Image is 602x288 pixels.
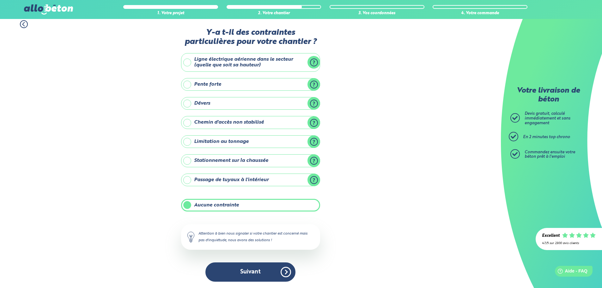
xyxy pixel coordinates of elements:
span: Devis gratuit, calculé immédiatement et sans engagement [525,112,570,125]
span: En 2 minutes top chrono [523,135,570,139]
label: Y-a t-il des contraintes particulières pour votre chantier ? [181,28,320,47]
div: 4.7/5 sur 2300 avis clients [542,242,596,245]
label: Stationnement sur la chaussée [181,154,320,167]
iframe: Help widget launcher [546,263,595,281]
div: 3. Vos coordonnées [330,11,424,16]
label: Passage de tuyaux à l'intérieur [181,174,320,186]
label: Limitation au tonnage [181,135,320,148]
button: Suivant [205,262,295,282]
label: Dévers [181,97,320,110]
label: Aucune contrainte [181,199,320,211]
div: Attention à bien nous signaler si votre chantier est concerné mais pas d'inquiétude, nous avons d... [181,224,320,249]
img: allobéton [24,4,73,15]
label: Pente forte [181,78,320,91]
div: 2. Votre chantier [227,11,321,16]
div: Excellent [542,234,560,238]
p: Votre livraison de béton [512,87,585,104]
label: Chemin d'accès non stabilisé [181,116,320,129]
span: Commandez ensuite votre béton prêt à l'emploi [525,150,575,159]
div: 1. Votre projet [123,11,218,16]
label: Ligne électrique aérienne dans le secteur (quelle que soit sa hauteur) [181,53,320,72]
div: 4. Votre commande [433,11,527,16]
